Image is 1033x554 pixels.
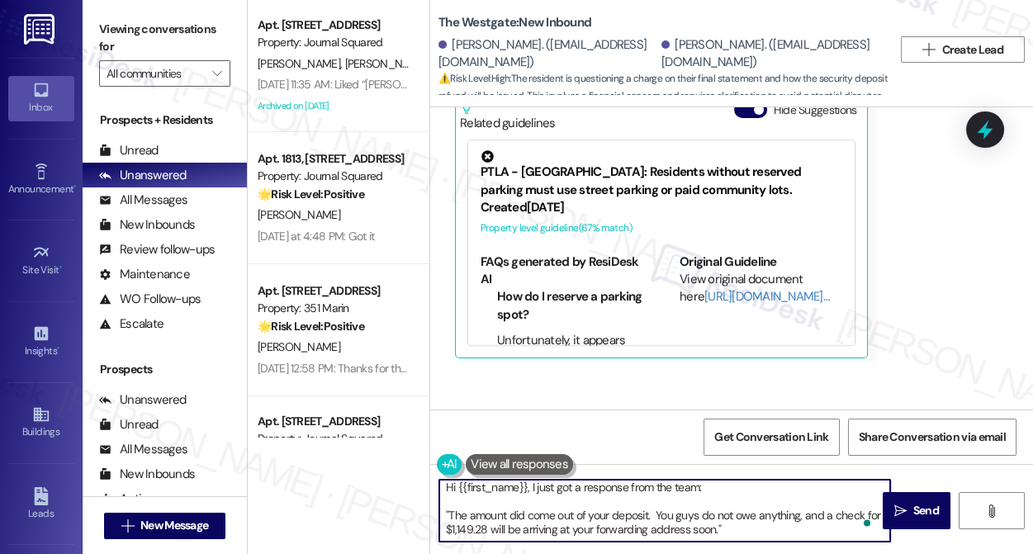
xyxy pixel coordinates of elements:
div: View original document here [680,271,842,306]
div: Property: 351 Marin [258,300,410,317]
span: [PERSON_NAME] [258,207,340,222]
b: Original Guideline [680,253,777,270]
li: Unfortunately, it appears that all parking spots are currently reserved. We recommend exploring s... [497,332,643,438]
button: Get Conversation Link [704,419,839,456]
div: Review follow-ups [99,241,215,258]
button: Share Conversation via email [848,419,1016,456]
a: Leads [8,482,74,527]
div: Unanswered [99,167,187,184]
strong: ⚠️ Risk Level: High [438,72,509,85]
li: How do I reserve a parking spot? [497,288,643,324]
span: Share Conversation via email [859,429,1006,446]
div: [PERSON_NAME]. ([EMAIL_ADDRESS][DOMAIN_NAME]) [438,36,657,72]
span: Get Conversation Link [714,429,828,446]
b: The Westgate: New Inbound [438,14,591,31]
span: • [57,343,59,354]
div: Prospects [83,361,247,378]
div: New Inbounds [99,466,195,483]
strong: 🌟 Risk Level: Positive [258,187,364,201]
div: PTLA - [GEOGRAPHIC_DATA]: Residents without reserved parking must use street parking or paid comm... [481,150,842,199]
a: [URL][DOMAIN_NAME]… [704,288,829,305]
span: • [59,262,62,273]
div: WO Follow-ups [99,291,201,308]
span: [PERSON_NAME] [258,56,345,71]
a: Buildings [8,400,74,445]
div: Property level guideline ( 67 % match) [481,220,842,237]
div: Property: Journal Squared [258,168,410,185]
span: New Message [140,517,208,534]
span: : The resident is questioning a charge on their final statement and how the security deposit refu... [438,70,893,106]
b: FAQs generated by ResiDesk AI [481,253,639,287]
label: Hide Suggestions [774,102,857,119]
a: Insights • [8,320,74,364]
div: New Inbounds [99,216,195,234]
div: ResiDesk After Hours Assistant [503,408,1021,431]
button: Send [883,492,951,529]
a: Inbox [8,76,74,121]
div: Prospects + Residents [83,111,247,129]
i:  [985,504,997,518]
div: Escalate [99,315,163,333]
span: Create Lead [942,41,1003,59]
div: Apt. 1813, [STREET_ADDRESS] [258,150,410,168]
div: Unread [99,142,159,159]
div: Unread [99,416,159,433]
i:  [894,504,907,518]
div: Created [DATE] [481,199,842,216]
div: [DATE] at 4:48 PM: Got it [258,229,375,244]
div: Related guidelines [460,102,556,132]
button: Create Lead [901,36,1025,63]
a: Site Visit • [8,239,74,283]
label: Viewing conversations for [99,17,230,60]
div: Apt. [STREET_ADDRESS] [258,282,410,300]
div: Property: Journal Squared [258,34,410,51]
span: Send [913,502,939,519]
i:  [121,519,134,533]
i:  [922,43,935,56]
div: Archived on [DATE] [256,96,412,116]
button: New Message [104,513,226,539]
input: All communities [107,60,204,87]
div: Apt. [STREET_ADDRESS] [258,17,410,34]
span: • [73,181,76,192]
div: All Messages [99,441,187,458]
div: Property: Journal Squared [258,430,410,447]
strong: 🌟 Risk Level: Positive [258,319,364,334]
i:  [212,67,221,80]
textarea: To enrich screen reader interactions, please activate Accessibility in Grammarly extension settings [439,480,890,542]
span: [PERSON_NAME] [345,56,433,71]
span: [PERSON_NAME] [258,339,340,354]
div: Active [99,490,154,508]
img: ResiDesk Logo [24,14,58,45]
div: All Messages [99,192,187,209]
div: Maintenance [99,266,190,283]
div: [DATE] at 8:38 PM [652,408,734,425]
div: Unanswered [99,391,187,409]
div: Apt. [STREET_ADDRESS] [258,413,410,430]
div: [PERSON_NAME]. ([EMAIL_ADDRESS][DOMAIN_NAME]) [661,36,880,72]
